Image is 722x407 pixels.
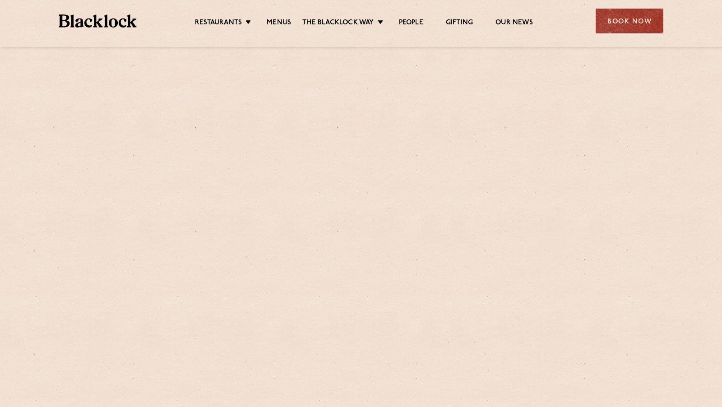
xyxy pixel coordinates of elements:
[267,18,291,28] a: Menus
[495,18,533,28] a: Our News
[399,18,423,28] a: People
[195,18,242,28] a: Restaurants
[596,9,663,33] div: Book Now
[446,18,473,28] a: Gifting
[302,18,374,28] a: The Blacklock Way
[59,14,137,28] img: BL_Textured_Logo-footer-cropped.svg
